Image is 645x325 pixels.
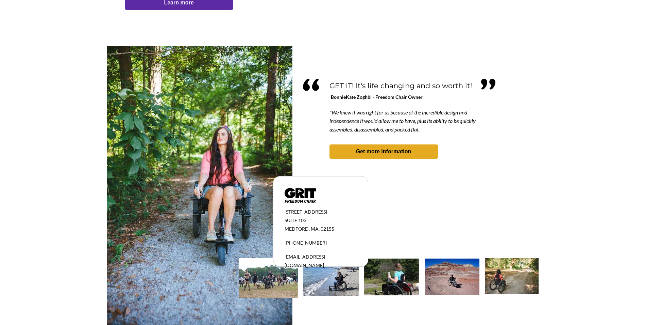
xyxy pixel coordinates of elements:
a: Get more information [329,144,438,159]
span: GET IT! It's life changing and so worth it! [329,81,472,90]
input: Get more information [24,165,83,177]
span: "We knew it was right for us because of the incredible design and independence it would allow me ... [329,109,476,133]
strong: Get more information [356,149,411,154]
span: BonnieKate Zoghbi - Freedom Chair Owner [331,94,423,100]
span: [EMAIL_ADDRESS][DOMAIN_NAME] [285,254,325,268]
span: [PHONE_NUMBER] [285,240,327,246]
span: MEDFORD, MA, 02155 [285,226,334,232]
span: [STREET_ADDRESS] [285,209,327,215]
span: SUITE 103 [285,217,306,223]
